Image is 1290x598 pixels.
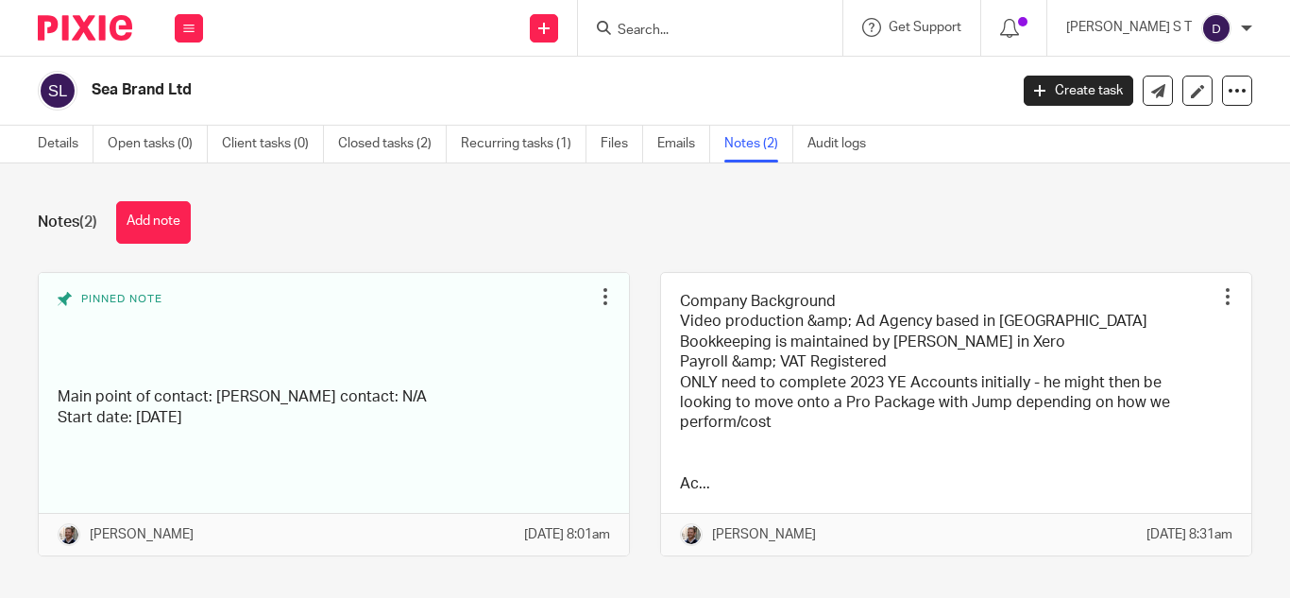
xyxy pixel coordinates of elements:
[90,525,194,544] p: [PERSON_NAME]
[1182,76,1213,106] a: Edit client
[92,80,815,100] h2: Sea Brand Ltd
[680,523,703,546] img: Matt%20Circle.png
[38,71,77,111] img: svg%3E
[116,201,191,244] button: Add note
[524,525,610,544] p: [DATE] 8:01am
[222,126,324,162] a: Client tasks (0)
[1066,18,1192,37] p: [PERSON_NAME] S T
[1024,76,1133,106] a: Create task
[461,126,586,162] a: Recurring tasks (1)
[79,214,97,230] span: (2)
[108,126,208,162] a: Open tasks (0)
[58,292,591,373] div: Pinned note
[1146,525,1232,544] p: [DATE] 8:31am
[1201,13,1231,43] img: svg%3E
[38,213,97,232] h1: Notes
[58,523,80,546] img: Matt%20Circle.png
[38,15,132,41] img: Pixie
[724,126,793,162] a: Notes (2)
[616,23,786,40] input: Search
[712,525,816,544] p: [PERSON_NAME]
[601,126,643,162] a: Files
[338,126,447,162] a: Closed tasks (2)
[657,126,710,162] a: Emails
[1143,76,1173,106] a: Send new email
[38,126,93,162] a: Details
[807,126,880,162] a: Audit logs
[889,21,961,34] span: Get Support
